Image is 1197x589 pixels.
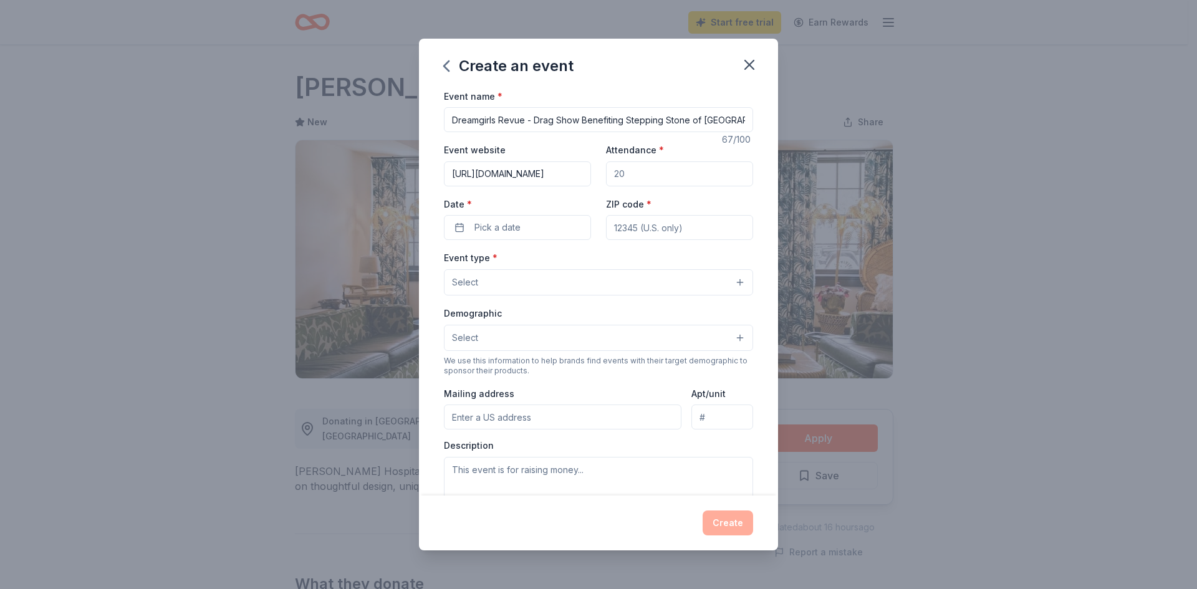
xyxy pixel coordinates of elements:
span: Select [452,275,478,290]
label: Event name [444,90,502,103]
input: Spring Fundraiser [444,107,753,132]
button: Pick a date [444,215,591,240]
span: Pick a date [474,220,521,235]
label: Attendance [606,144,664,156]
div: Create an event [444,56,574,76]
label: Description [444,439,494,452]
input: https://www... [444,161,591,186]
div: We use this information to help brands find events with their target demographic to sponsor their... [444,356,753,376]
label: Mailing address [444,388,514,400]
label: Date [444,198,591,211]
label: Event website [444,144,506,156]
input: # [691,405,753,429]
span: Select [452,330,478,345]
input: 12345 (U.S. only) [606,215,753,240]
button: Select [444,325,753,351]
button: Select [444,269,753,295]
div: 67 /100 [722,132,753,147]
label: Demographic [444,307,502,320]
input: 20 [606,161,753,186]
input: Enter a US address [444,405,681,429]
label: ZIP code [606,198,651,211]
label: Apt/unit [691,388,726,400]
label: Event type [444,252,498,264]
